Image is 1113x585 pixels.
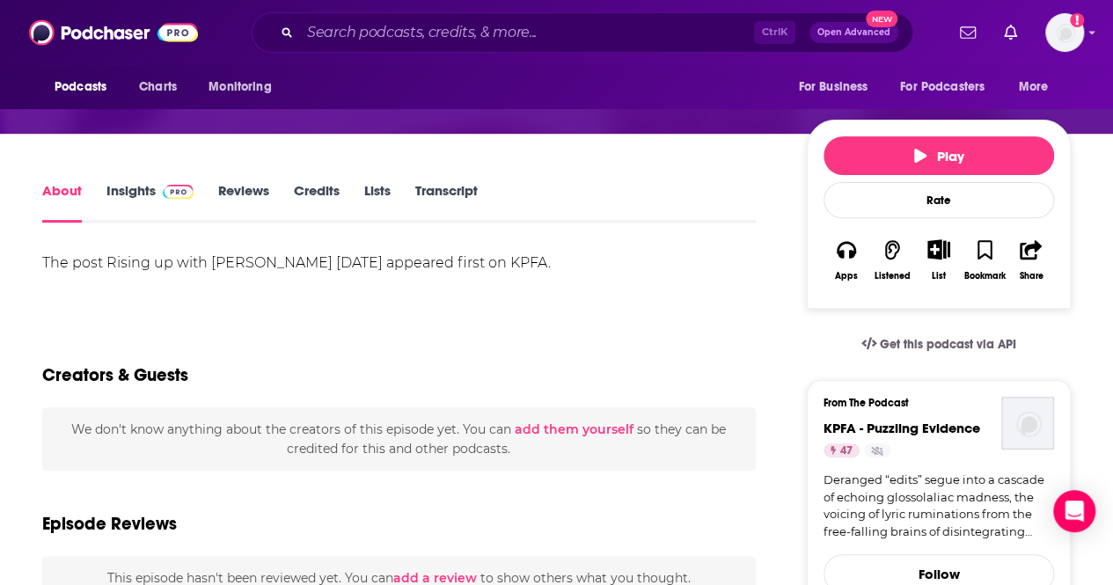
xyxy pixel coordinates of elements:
[835,271,858,282] div: Apps
[824,420,980,436] a: KPFA - Puzzling Evidence
[900,75,985,99] span: For Podcasters
[824,182,1054,218] div: Rate
[866,11,897,27] span: New
[875,271,911,282] div: Listened
[824,472,1054,540] a: Deranged “edits” segue into a cascade of echoing glossolaliac madness, the voicing of lyric rumin...
[163,185,194,199] img: Podchaser Pro
[42,364,188,386] h2: Creators & Guests
[209,75,271,99] span: Monitoring
[415,182,478,223] a: Transcript
[29,16,198,49] img: Podchaser - Follow, Share and Rate Podcasts
[824,136,1054,175] button: Play
[1019,75,1049,99] span: More
[824,228,869,292] button: Apps
[824,397,1040,409] h3: From The Podcast
[786,70,890,104] button: open menu
[364,182,391,223] a: Lists
[196,70,294,104] button: open menu
[1045,13,1084,52] span: Logged in as LBPublicity2
[300,18,754,47] input: Search podcasts, credits, & more...
[42,70,129,104] button: open menu
[1019,271,1043,282] div: Share
[809,22,898,43] button: Open AdvancedNew
[252,12,913,53] div: Search podcasts, credits, & more...
[754,21,795,44] span: Ctrl K
[1007,70,1071,104] button: open menu
[1001,397,1054,450] img: KPFA - Puzzling Evidence
[106,182,194,223] a: InsightsPodchaser Pro
[817,28,890,37] span: Open Advanced
[1045,13,1084,52] img: User Profile
[128,70,187,104] a: Charts
[997,18,1024,48] a: Show notifications dropdown
[1045,13,1084,52] button: Show profile menu
[889,70,1010,104] button: open menu
[1008,228,1054,292] button: Share
[847,323,1030,366] a: Get this podcast via API
[953,18,983,48] a: Show notifications dropdown
[932,270,946,282] div: List
[218,182,269,223] a: Reviews
[42,182,82,223] a: About
[1070,13,1084,27] svg: Add a profile image
[916,228,962,292] div: Show More ButtonList
[869,228,915,292] button: Listened
[824,443,860,457] a: 47
[1053,490,1095,532] div: Open Intercom Messenger
[880,337,1016,352] span: Get this podcast via API
[962,228,1007,292] button: Bookmark
[840,442,853,460] span: 47
[920,239,956,259] button: Show More Button
[42,251,756,275] div: The post Rising up with [PERSON_NAME] [DATE] appeared first on KPFA.
[914,148,964,165] span: Play
[139,75,177,99] span: Charts
[798,75,868,99] span: For Business
[55,75,106,99] span: Podcasts
[964,271,1006,282] div: Bookmark
[42,513,177,535] h3: Episode Reviews
[515,422,633,436] button: add them yourself
[294,182,340,223] a: Credits
[71,421,726,457] span: We don't know anything about the creators of this episode yet . You can so they can be credited f...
